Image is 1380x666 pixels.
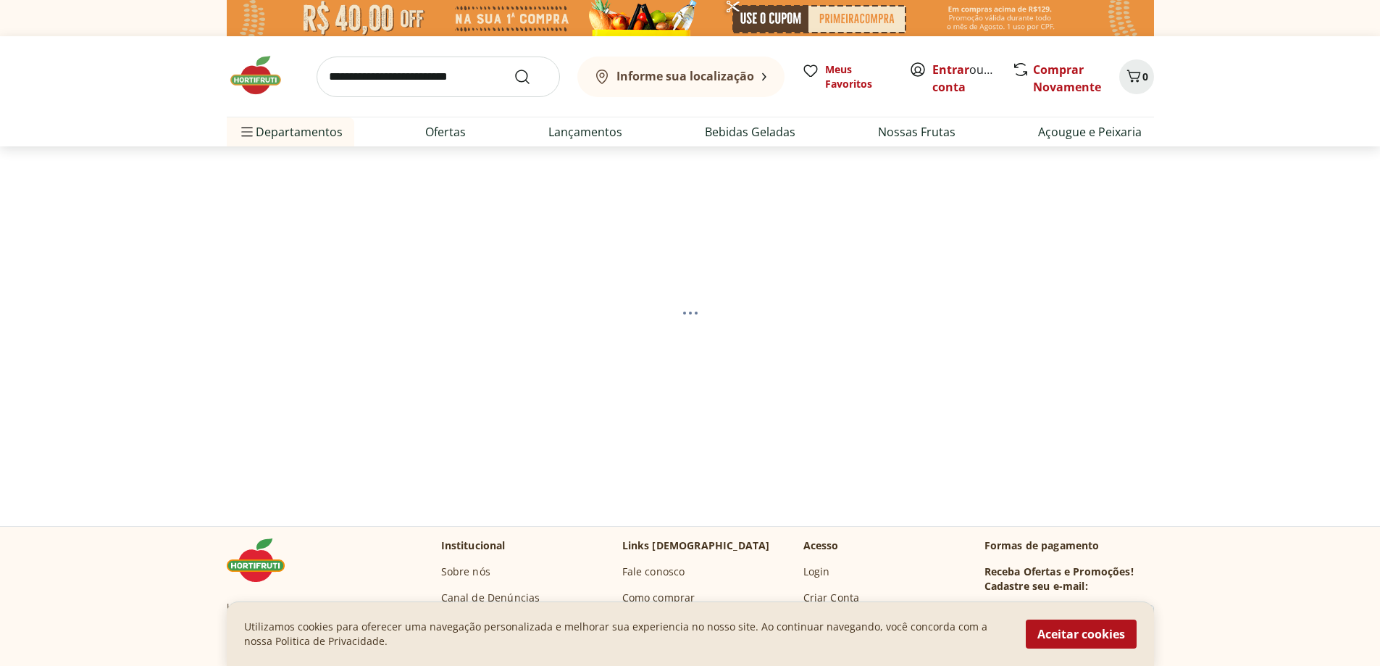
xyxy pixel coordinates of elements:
span: ou [932,61,997,96]
a: Criar Conta [803,591,860,605]
a: Entrar [932,62,969,78]
p: Links [DEMOGRAPHIC_DATA] [622,538,770,553]
button: Informe sua localização [577,57,785,97]
img: Hortifruti [227,538,299,582]
button: Menu [238,115,256,149]
input: search [317,57,560,97]
h3: Receba Ofertas e Promoções! [984,565,1134,579]
a: Ofertas [425,123,466,141]
a: Comprar Novamente [1033,62,1101,95]
a: Login [803,565,830,579]
span: Departamentos [238,115,343,149]
a: Como comprar [622,591,695,605]
a: Nossas Frutas [878,123,955,141]
span: 0 [1142,70,1148,83]
button: Aceitar cookies [1026,620,1137,649]
a: Lançamentos [548,123,622,141]
button: Submit Search [514,68,548,86]
a: Criar conta [932,62,1012,95]
a: Açougue e Peixaria [1038,123,1142,141]
a: Sobre nós [441,565,490,579]
a: Fale conosco [622,565,685,579]
h3: Cadastre seu e-mail: [984,579,1088,594]
img: Hortifruti [227,54,299,97]
p: Institucional [441,538,506,553]
a: Canal de Denúncias [441,591,540,605]
span: Meus Favoritos [825,62,892,91]
p: Acesso [803,538,839,553]
p: Formas de pagamento [984,538,1154,553]
b: Informe sua localização [616,68,754,84]
a: Bebidas Geladas [705,123,795,141]
button: Carrinho [1119,59,1154,94]
a: Meus Favoritos [802,62,892,91]
p: Utilizamos cookies para oferecer uma navegação personalizada e melhorar sua experiencia no nosso ... [244,620,1008,649]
